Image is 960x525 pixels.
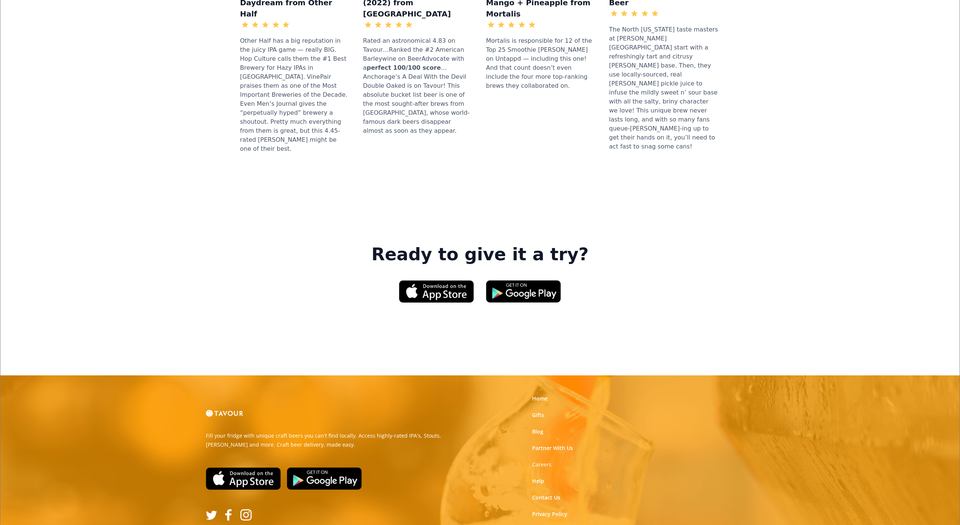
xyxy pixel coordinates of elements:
[363,33,474,139] div: Rated an astronomical 4.83 on Tavour…Ranked the #2 American Barleywine on BeerAdvocate with a …An...
[532,428,543,435] a: Blog
[240,33,351,157] div: Other Half has a big reputation in the juicy IPA game — really BIG. Hop Culture calls them the #1...
[414,20,427,29] div: 4.83
[532,461,552,468] strong: Careers
[532,411,544,419] a: Gifts
[532,510,567,518] a: Privacy Policy
[532,494,560,501] a: Contact Us
[486,33,597,94] div: Mortalis is responsible for 12 of the Top 25 Smoothie [PERSON_NAME] on Untappd — including this o...
[532,477,544,485] a: Help
[532,461,552,468] a: Careers
[537,20,550,29] div: 4.48
[609,21,720,155] div: The North [US_STATE] taste masters at [PERSON_NAME][GEOGRAPHIC_DATA] start with a refreshingly ta...
[206,431,474,449] p: Fill your fridge with unique craft beers you can't find locally. Access highly-rated IPA's, Stout...
[660,9,673,18] div: 3.46
[367,64,441,71] strong: perfect 100/100 score
[532,395,547,402] a: Home
[532,444,573,452] a: Partner With Us
[371,244,588,265] strong: Ready to give it a try?
[291,20,304,29] div: 4.45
